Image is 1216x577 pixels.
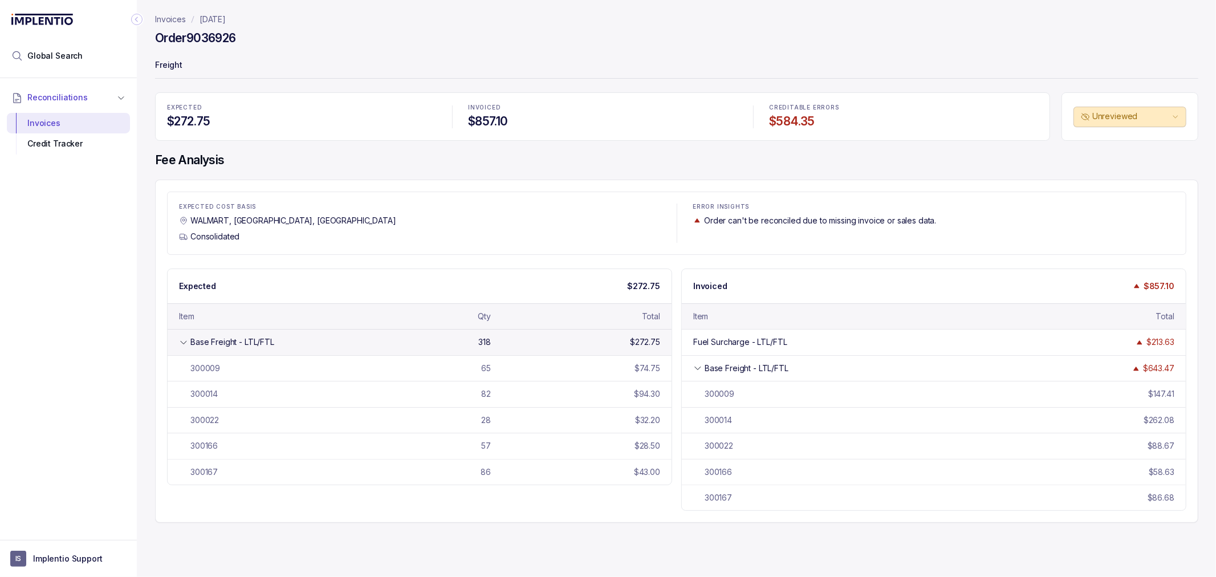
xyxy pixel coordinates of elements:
div: $88.67 [1148,440,1174,452]
a: [DATE] [200,14,226,25]
img: trend image [1132,364,1141,373]
div: 300014 [693,415,732,426]
img: trend image [1135,338,1144,347]
div: 65 [481,363,491,374]
div: $147.41 [1148,388,1174,400]
img: trend image [1132,282,1141,290]
p: EXPECTED [167,104,436,111]
div: Item [179,311,194,322]
div: $58.63 [1149,466,1174,478]
div: 57 [481,440,491,452]
div: 28 [481,415,491,426]
div: 86 [481,466,491,478]
p: Order can't be reconciled due to missing invoice or sales data. [704,215,936,226]
div: 300022 [693,440,733,452]
p: Unreviewed [1092,111,1170,122]
p: ERROR INSIGHTS [693,204,1174,210]
div: $43.00 [634,466,660,478]
img: trend image [693,216,702,225]
p: Invoiced [693,281,727,292]
p: Freight [155,55,1198,78]
div: Invoices [16,113,121,133]
button: Unreviewed [1073,107,1186,127]
div: 300167 [693,492,732,503]
h4: $272.75 [167,113,436,129]
div: 300167 [179,466,218,478]
div: Credit Tracker [16,133,121,154]
h4: $584.35 [769,113,1038,129]
p: CREDITABLE ERRORS [769,104,1038,111]
h4: Order 9036926 [155,30,235,46]
span: User initials [10,551,26,567]
p: Consolidated [190,231,239,242]
div: Base Freight - LTL/FTL [705,363,788,374]
div: Fuel Surcharge - LTL/FTL [693,336,787,348]
div: Item [693,311,708,322]
div: 300014 [179,388,218,400]
p: $272.75 [627,281,660,292]
div: $213.63 [1146,336,1174,348]
div: 300022 [179,415,219,426]
p: Implentio Support [33,553,103,564]
div: Total [642,311,660,322]
a: Invoices [155,14,186,25]
div: $28.50 [635,440,660,452]
p: WALMART, [GEOGRAPHIC_DATA], [GEOGRAPHIC_DATA] [190,215,396,226]
div: 300009 [179,363,220,374]
div: 300009 [693,388,734,400]
h4: Fee Analysis [155,152,1198,168]
div: $262.08 [1144,415,1174,426]
div: Reconciliations [7,111,130,157]
div: 82 [481,388,491,400]
div: $32.20 [635,415,660,426]
div: $74.75 [635,363,660,374]
div: Qty [478,311,491,322]
span: Global Search [27,50,83,62]
button: User initialsImplentio Support [10,551,127,567]
div: 300166 [179,440,218,452]
div: Collapse Icon [130,13,144,26]
div: 300166 [693,466,732,478]
div: $94.30 [634,388,660,400]
p: EXPECTED COST BASIS [179,204,661,210]
div: $272.75 [630,336,660,348]
span: Reconciliations [27,92,88,103]
div: 318 [478,336,491,348]
p: $857.10 [1144,281,1174,292]
h4: $857.10 [468,113,737,129]
div: Base Freight - LTL/FTL [190,336,274,348]
div: $86.68 [1148,492,1174,503]
p: INVOICED [468,104,737,111]
div: Total [1156,311,1174,322]
div: $643.47 [1143,363,1174,374]
button: Reconciliations [7,85,130,110]
p: Expected [179,281,216,292]
nav: breadcrumb [155,14,226,25]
